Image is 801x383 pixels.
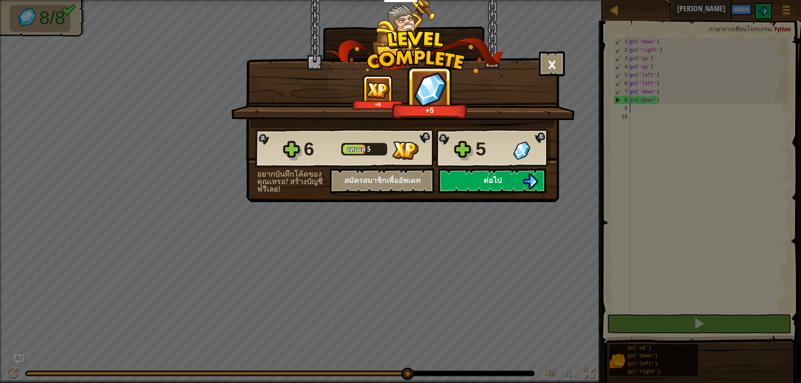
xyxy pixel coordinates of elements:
[325,31,504,73] img: level_complete.png
[330,168,434,193] button: สมัครสมาชิกเพื่ออัพเดท
[304,136,336,163] div: 6
[484,175,501,185] span: ต่อไป
[522,173,538,189] img: ต่อไป
[347,144,367,154] span: เลเวล
[476,136,508,163] div: 5
[392,141,418,160] img: XP ที่ได้รับ
[539,51,565,76] button: ×
[366,82,390,98] img: XP ที่ได้รับ
[414,72,446,106] img: อัญมณีที่ได้มา
[257,170,330,193] div: อยากบันทึกโค้ดของคุณเหรอ? สร้างบัญชีฟรีเลย!
[513,141,530,160] img: อัญมณีที่ได้มา
[354,101,401,108] div: +6
[367,144,370,154] span: 5
[438,168,546,193] button: ต่อไป
[394,105,465,115] div: +5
